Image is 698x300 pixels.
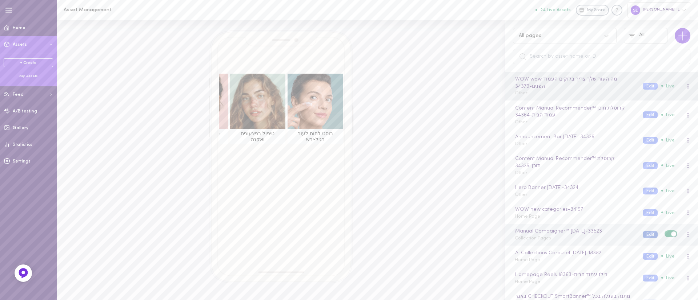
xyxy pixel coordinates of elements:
[514,206,636,214] div: WOW new categories - 34197
[535,8,571,12] button: 24 Live Assets
[515,120,527,124] span: Other
[18,268,29,279] img: Feedback Button
[643,253,658,260] button: Edit
[514,184,636,192] div: Hero Banner [DATE] - 34324
[515,171,527,175] span: Other
[535,8,576,13] a: 24 Live Assets
[515,280,540,284] span: Home Page
[661,210,675,215] span: Live
[643,111,658,118] button: Edit
[661,112,675,117] span: Live
[587,7,606,14] span: My Store
[643,188,658,194] button: Edit
[515,91,527,95] span: Other
[661,138,675,143] span: Live
[661,276,675,280] span: Live
[64,7,184,13] h1: Asset Management
[513,49,690,64] input: Search by asset name or ID
[515,214,540,219] span: Home Page
[643,162,658,169] button: Edit
[514,227,636,235] div: Manual Campaigner™ [DATE] - 33523
[13,143,32,147] span: Statistics
[624,28,667,44] button: All
[13,109,37,114] span: A/B testing
[576,5,609,16] a: My Store
[643,209,658,216] button: Edit
[515,193,527,197] span: Other
[514,249,636,257] div: AI Collections Carousel [DATE] - 18382
[13,26,25,30] span: Home
[172,74,228,144] div: SHOP NOW
[515,258,540,262] span: Home Page
[514,133,636,141] div: Announcement Bar [DATE] - 34326
[661,254,675,259] span: Live
[515,236,551,241] span: Collection Pages
[514,75,636,90] div: WOW wow מה העור שלך צריך בלוקים העמוד הפנים - 34379
[13,159,31,164] span: Settings
[174,131,226,136] h3: טיפול בפיגמנטציה
[289,131,341,142] h3: בוסט לחות לעור רגיל-יבש
[287,74,343,144] div: SHOP NOW
[661,163,675,168] span: Live
[519,33,541,38] div: All pages
[661,84,675,89] span: Live
[13,42,27,47] span: Assets
[611,5,622,16] div: Knowledge center
[4,74,53,79] div: My Assets
[514,155,636,170] div: Content Manual Recommender™ קרוסלת תוכן - 34325
[232,131,283,142] h3: טיפול בפצעונים ואקנה
[515,142,527,146] span: Other
[230,74,285,144] div: SHOP NOW
[643,137,658,144] button: Edit
[514,104,636,119] div: Content Manual Recommender™ קרוסלת תוכן עמוד הבית - 34364
[627,2,691,18] div: [PERSON_NAME] IL
[643,83,658,90] button: Edit
[643,231,658,238] button: Edit
[13,93,24,97] span: Feed
[4,58,53,67] a: + Create
[661,189,675,193] span: Live
[643,275,658,281] button: Edit
[13,126,28,130] span: Gallery
[514,271,636,279] div: Homepage Reels רילז עמוד הבית - 18363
